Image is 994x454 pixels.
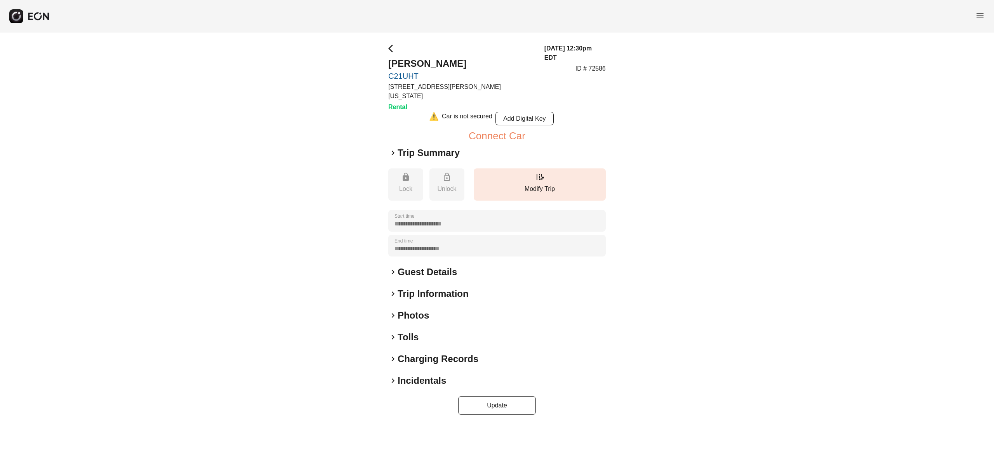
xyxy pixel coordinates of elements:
h2: Trip Information [398,288,469,300]
h2: Guest Details [398,266,457,278]
h2: Incidentals [398,374,446,387]
span: keyboard_arrow_right [388,354,398,364]
span: keyboard_arrow_right [388,376,398,385]
button: Add Digital Key [495,112,554,125]
p: [STREET_ADDRESS][PERSON_NAME][US_STATE] [388,82,535,101]
h2: Tolls [398,331,419,343]
h3: Rental [388,102,535,112]
h2: Charging Records [398,353,478,365]
span: menu [975,10,985,20]
span: keyboard_arrow_right [388,148,398,158]
a: C21UHT [388,71,535,81]
span: keyboard_arrow_right [388,289,398,298]
span: keyboard_arrow_right [388,311,398,320]
h2: [PERSON_NAME] [388,57,535,70]
div: Car is not secured [442,112,492,125]
button: Update [458,396,536,415]
h2: Photos [398,309,429,322]
h2: Trip Summary [398,147,460,159]
span: arrow_back_ios [388,44,398,53]
button: Connect Car [469,131,525,140]
p: ID # 72586 [575,64,606,73]
button: Modify Trip [474,168,606,201]
span: edit_road [535,172,544,182]
p: Modify Trip [478,184,602,194]
span: keyboard_arrow_right [388,267,398,277]
h3: [DATE] 12:30pm EDT [544,44,606,62]
div: ⚠️ [429,112,439,125]
span: keyboard_arrow_right [388,333,398,342]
